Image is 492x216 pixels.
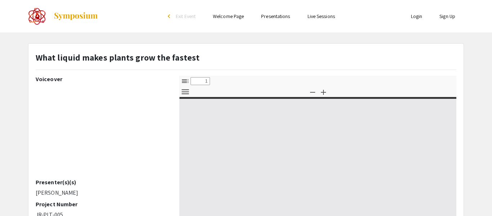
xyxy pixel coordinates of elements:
h2: Presenter(s)(s) [36,179,169,186]
a: Sign Up [439,13,455,19]
img: Symposium by ForagerOne [53,12,98,21]
img: The 2022 CoorsTek Denver Metro Regional Science and Engineering Fair [28,7,46,25]
a: Welcome Page [213,13,244,19]
a: Login [411,13,422,19]
a: Presentations [261,13,290,19]
button: Toggle Sidebar [179,76,191,86]
strong: What liquid makes plants grow the fastest [36,52,200,63]
h2: Project Number [36,201,169,208]
h2: Voiceover [36,76,169,83]
button: Zoom In [317,87,330,97]
input: Page [191,77,210,85]
a: The 2022 CoorsTek Denver Metro Regional Science and Engineering Fair [28,7,98,25]
span: Exit Event [176,13,196,19]
a: Live Sessions [308,13,335,19]
div: arrow_back_ios [168,14,172,18]
button: Tools [179,87,191,97]
button: Zoom Out [307,87,319,97]
p: [PERSON_NAME] [36,189,169,197]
